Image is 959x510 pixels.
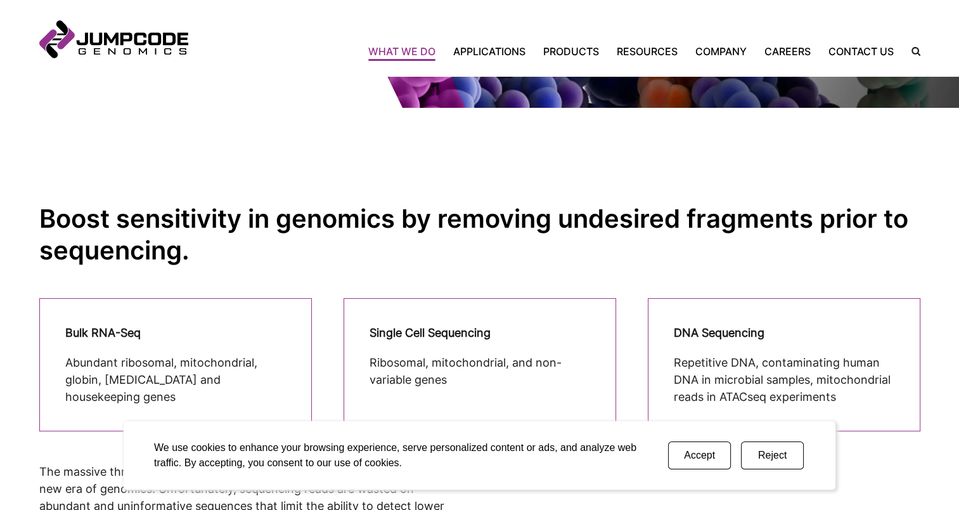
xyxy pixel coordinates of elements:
p: Ribosomal, mitochondrial, and non-variable genes [370,354,590,388]
strong: Bulk RNA-Seq [65,326,141,339]
nav: Primary Navigation [188,44,903,59]
label: Search the site. [903,47,920,56]
a: Careers [756,44,820,59]
a: Products [534,44,608,59]
a: Applications [444,44,534,59]
strong: Single Cell Sequencing [370,326,491,339]
p: Abundant ribosomal, mitochondrial, globin, [MEDICAL_DATA] and housekeeping genes [65,354,286,405]
button: Reject [741,441,804,469]
p: Repetitive DNA, contaminating human DNA in microbial samples, mitochondrial reads in ATACseq expe... [674,354,894,405]
button: Accept [668,441,731,469]
strong: DNA Sequencing [674,326,764,339]
a: What We Do [368,44,444,59]
a: Resources [608,44,686,59]
a: Contact Us [820,44,903,59]
strong: Boost sensitivity in genomics by removing undesired fragments prior to sequencing. [39,203,908,266]
span: We use cookies to enhance your browsing experience, serve personalized content or ads, and analyz... [154,442,636,468]
a: Company [686,44,756,59]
